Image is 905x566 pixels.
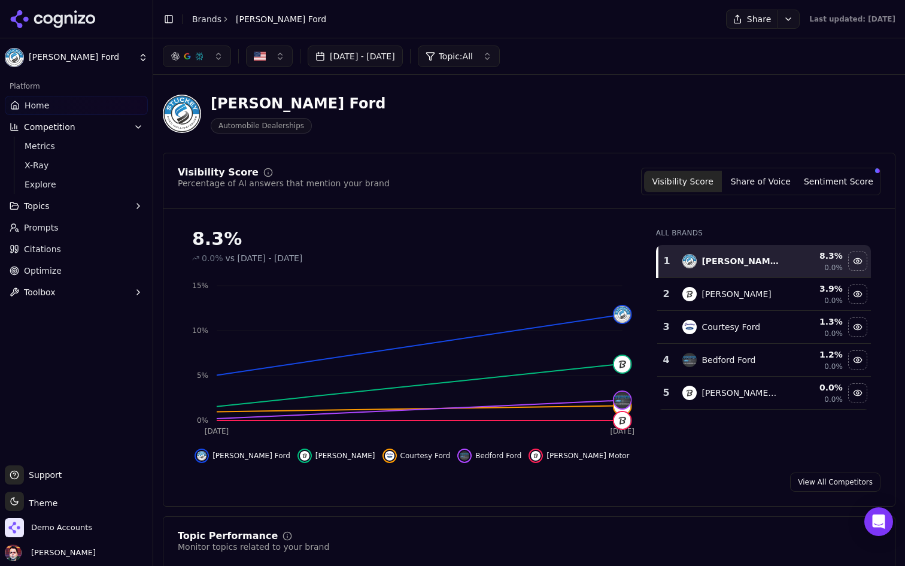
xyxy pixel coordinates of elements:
a: Metrics [20,138,133,155]
div: [PERSON_NAME] [701,288,771,300]
div: 1 [663,254,671,268]
button: Open user button [5,544,96,561]
a: Brands [192,14,221,24]
a: Optimize [5,261,148,280]
button: Hide stuckey ford data [848,252,867,271]
img: bedford ford [614,392,631,408]
span: Metrics [25,140,129,152]
span: Citations [24,243,61,255]
img: Stuckey Ford [163,95,201,133]
span: X-Ray [25,159,129,171]
span: [PERSON_NAME] Ford [212,451,290,461]
span: 0.0% [824,395,843,404]
img: Demo Accounts [5,518,24,537]
div: 8.3 % [788,250,843,262]
span: Toolbox [24,286,56,298]
img: bedford ford [460,451,469,461]
img: dotts motor [531,451,540,461]
div: 4 [662,353,671,367]
a: Home [5,96,148,115]
span: Automobile Dealerships [211,118,312,134]
div: Monitor topics related to your brand [178,541,329,553]
div: [PERSON_NAME] Ford [701,255,779,267]
div: Courtesy Ford [701,321,760,333]
span: [PERSON_NAME] Ford [29,52,133,63]
tr: 1stuckey ford[PERSON_NAME] Ford8.3%0.0%Hide stuckey ford data [657,245,871,278]
div: Topic Performance [178,531,278,541]
tr: 4bedford fordBedford Ford1.2%0.0%Hide bedford ford data [657,344,871,377]
div: Percentage of AI answers that mention your brand [178,177,390,189]
button: Hide courtesy ford data [382,449,451,463]
button: Topics [5,196,148,216]
img: dotts motor [682,386,697,400]
div: 1.2 % [788,349,843,361]
div: 5 [662,386,671,400]
tr: 2tyrone ford[PERSON_NAME]3.9%0.0%Hide tyrone ford data [657,278,871,311]
span: [PERSON_NAME] Motor [546,451,629,461]
span: Topics [24,200,50,212]
span: Optimize [24,265,62,277]
div: Platform [5,77,148,96]
button: Competition [5,117,148,137]
button: Hide bedford ford data [848,350,867,370]
button: Share [726,10,777,29]
tr: 5dotts motor[PERSON_NAME] Motor0.0%0.0%Hide dotts motor data [657,377,871,410]
span: Topic: All [439,50,473,62]
span: 0.0% [824,296,843,305]
button: [DATE] - [DATE] [308,46,403,67]
button: Hide tyrone ford data [297,449,375,463]
div: [PERSON_NAME] Motor [701,387,779,399]
a: View All Competitors [790,473,880,492]
img: stuckey ford [682,254,697,268]
div: 0.0 % [788,382,843,394]
span: Theme [24,498,57,508]
tspan: 5% [197,371,208,380]
tspan: 15% [192,282,208,290]
div: Open Intercom Messenger [864,507,893,536]
tr: 3courtesy fordCourtesy Ford1.3%0.0%Hide courtesy ford data [657,311,871,344]
tspan: 0% [197,416,208,425]
img: Deniz Ozcan [5,544,22,561]
button: Share of Voice [722,171,800,192]
span: 0.0% [824,362,843,371]
img: dotts motor [614,412,631,429]
span: Competition [24,121,75,133]
span: vs [DATE] - [DATE] [226,252,303,264]
img: tyrone ford [614,356,631,373]
button: Hide dotts motor data [848,383,867,402]
div: 3 [662,320,671,334]
span: 0.0% [202,252,223,264]
img: courtesy ford [385,451,394,461]
div: Data table [656,245,871,410]
img: bedford ford [682,353,697,367]
tspan: [DATE] [205,427,229,435]
div: Bedford Ford [701,354,755,366]
img: stuckey ford [197,451,206,461]
button: Open organization switcher [5,518,92,537]
a: Citations [5,240,148,259]
div: 8.3% [192,228,632,250]
tspan: 10% [192,326,208,335]
a: X-Ray [20,157,133,174]
span: 0.0% [824,263,843,273]
img: tyrone ford [300,451,309,461]
img: tyrone ford [682,287,697,301]
span: Demo Accounts [31,522,92,533]
a: Explore [20,176,133,193]
span: Home [25,99,49,111]
button: Toolbox [5,283,148,302]
button: Hide tyrone ford data [848,284,867,304]
span: 0.0% [824,329,843,338]
span: Bedford Ford [475,451,521,461]
button: Sentiment Score [800,171,877,192]
img: stuckey ford [614,306,631,323]
div: Last updated: [DATE] [809,14,895,24]
button: Hide stuckey ford data [195,449,290,463]
span: Support [24,469,62,481]
div: 2 [662,287,671,301]
button: Hide bedford ford data [457,449,521,463]
span: Prompts [24,222,59,234]
tspan: [DATE] [610,427,634,435]
span: Explore [25,178,129,190]
button: Hide dotts motor data [529,449,629,463]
